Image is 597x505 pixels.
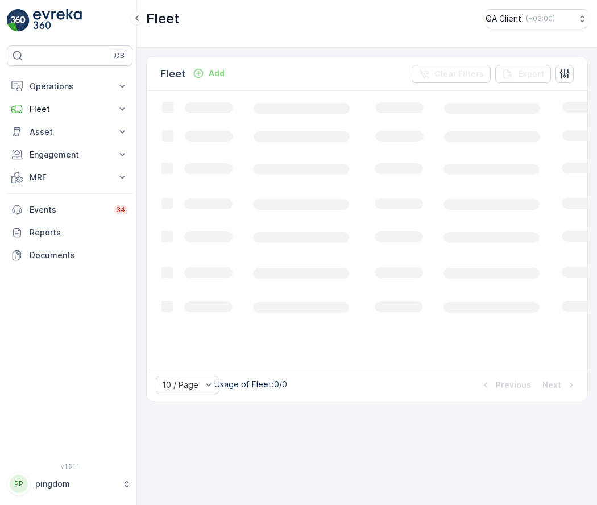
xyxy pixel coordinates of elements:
[496,379,531,391] p: Previous
[7,9,30,32] img: logo
[7,121,132,143] button: Asset
[7,143,132,166] button: Engagement
[434,68,484,80] p: Clear Filters
[30,104,110,115] p: Fleet
[7,472,132,496] button: PPpingdom
[541,378,578,392] button: Next
[35,478,117,490] p: pingdom
[188,67,229,80] button: Add
[30,204,107,216] p: Events
[486,13,521,24] p: QA Client
[10,475,28,493] div: PP
[30,227,128,238] p: Reports
[7,244,132,267] a: Documents
[7,198,132,221] a: Events34
[542,379,561,391] p: Next
[30,81,110,92] p: Operations
[412,65,491,83] button: Clear Filters
[7,98,132,121] button: Fleet
[495,65,551,83] button: Export
[209,68,225,79] p: Add
[30,149,110,160] p: Engagement
[486,9,588,28] button: QA Client(+03:00)
[30,172,110,183] p: MRF
[160,66,186,82] p: Fleet
[30,250,128,261] p: Documents
[7,75,132,98] button: Operations
[7,221,132,244] a: Reports
[7,166,132,189] button: MRF
[479,378,532,392] button: Previous
[7,463,132,470] span: v 1.51.1
[33,9,82,32] img: logo_light-DOdMpM7g.png
[518,68,544,80] p: Export
[146,10,180,28] p: Fleet
[214,379,287,390] p: Usage of Fleet : 0/0
[113,51,125,60] p: ⌘B
[30,126,110,138] p: Asset
[526,14,555,23] p: ( +03:00 )
[116,205,126,214] p: 34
